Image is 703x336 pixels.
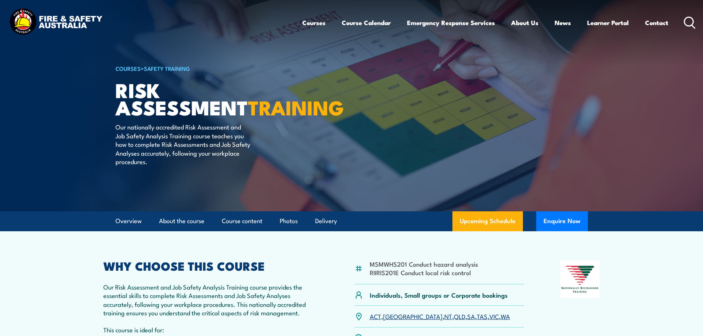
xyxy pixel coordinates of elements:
[489,312,499,321] a: VIC
[501,312,510,321] a: WA
[452,211,523,231] a: Upcoming Schedule
[370,291,508,299] p: Individuals, Small groups or Corporate bookings
[116,64,298,73] h6: >
[302,13,325,32] a: Courses
[248,91,344,122] strong: TRAINING
[383,312,442,321] a: [GEOGRAPHIC_DATA]
[159,211,204,231] a: About the course
[477,312,487,321] a: TAS
[407,13,495,32] a: Emergency Response Services
[116,81,298,115] h1: Risk Assessment
[280,211,298,231] a: Photos
[560,260,600,298] img: Nationally Recognised Training logo.
[555,13,571,32] a: News
[116,211,142,231] a: Overview
[370,312,510,321] p: , , , , , , ,
[342,13,391,32] a: Course Calendar
[116,122,250,166] p: Our nationally accredited Risk Assessment and Job Safety Analysis Training course teaches you how...
[511,13,538,32] a: About Us
[536,211,588,231] button: Enquire Now
[444,312,452,321] a: NT
[370,312,381,321] a: ACT
[370,268,478,277] li: RIIRIS201E Conduct local risk control
[103,283,319,317] p: Our Risk Assessment and Job Safety Analysis Training course provides the essential skills to comp...
[222,211,262,231] a: Course content
[103,325,319,334] p: This course is ideal for:
[645,13,668,32] a: Contact
[467,312,475,321] a: SA
[116,64,141,72] a: COURSES
[454,312,465,321] a: QLD
[315,211,337,231] a: Delivery
[587,13,629,32] a: Learner Portal
[103,260,319,271] h2: WHY CHOOSE THIS COURSE
[370,260,478,268] li: MSMWHS201 Conduct hazard analysis
[144,64,190,72] a: Safety Training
